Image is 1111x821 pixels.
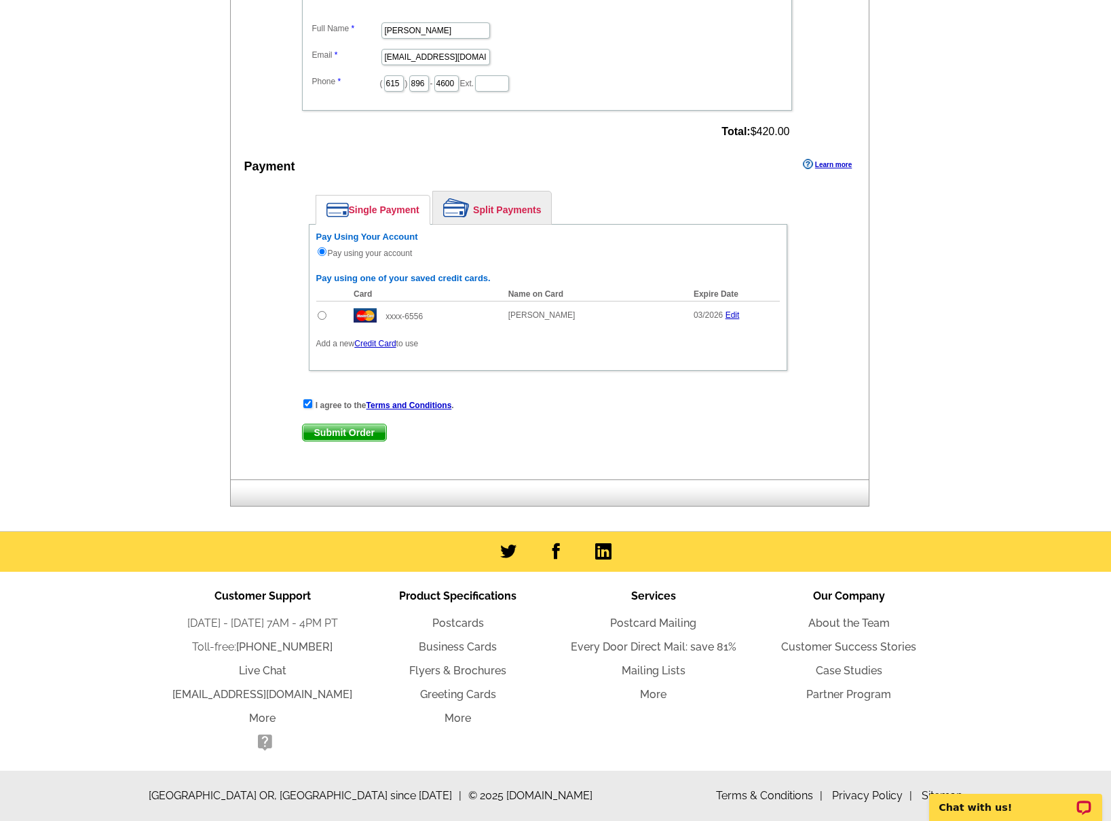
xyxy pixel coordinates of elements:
[813,589,885,602] span: Our Company
[312,49,380,61] label: Email
[468,788,592,804] span: © 2025 [DOMAIN_NAME]
[399,589,516,602] span: Product Specifications
[236,640,333,653] a: [PHONE_NUMBER]
[816,664,882,677] a: Case Studies
[316,401,454,410] strong: I agree to the .
[803,159,852,170] a: Learn more
[808,617,890,630] a: About the Team
[354,339,396,348] a: Credit Card
[631,589,676,602] span: Services
[640,688,666,701] a: More
[445,712,471,725] a: More
[316,232,780,259] div: Pay using your account
[303,424,386,441] span: Submit Order
[432,617,484,630] a: Postcards
[165,639,360,655] li: Toll-free:
[721,126,750,137] strong: Total:
[312,75,380,88] label: Phone
[172,688,352,701] a: [EMAIL_ADDRESS][DOMAIN_NAME]
[694,310,723,320] span: 03/2026
[622,664,685,677] a: Mailing Lists
[249,712,276,725] a: More
[726,310,740,320] a: Edit
[508,310,576,320] span: [PERSON_NAME]
[687,287,780,302] th: Expire Date
[781,640,916,653] a: Customer Success Stories
[326,202,349,217] img: single-payment.png
[443,198,470,217] img: split-payment.png
[385,312,423,321] span: xxxx-6556
[316,196,430,224] a: Single Payment
[502,287,687,302] th: Name on Card
[316,232,780,242] h6: Pay Using Your Account
[316,337,780,350] p: Add a new to use
[239,664,286,677] a: Live Chat
[420,688,496,701] a: Greeting Cards
[312,22,380,35] label: Full Name
[806,688,891,701] a: Partner Program
[409,664,506,677] a: Flyers & Brochures
[354,308,377,323] img: mast.gif
[716,789,823,802] a: Terms & Conditions
[419,640,497,653] a: Business Cards
[244,158,295,176] div: Payment
[610,617,696,630] a: Postcard Mailing
[347,287,502,302] th: Card
[316,273,780,284] h6: Pay using one of your saved credit cards.
[214,589,311,602] span: Customer Support
[571,640,736,653] a: Every Door Direct Mail: save 81%
[149,788,462,804] span: [GEOGRAPHIC_DATA] OR, [GEOGRAPHIC_DATA] since [DATE]
[832,789,912,802] a: Privacy Policy
[433,191,551,224] a: Split Payments
[165,615,360,632] li: [DATE] - [DATE] 7AM - 4PM PT
[309,72,785,93] dd: ( ) - Ext.
[366,401,452,410] a: Terms and Conditions
[721,126,789,138] span: $420.00
[920,778,1111,821] iframe: LiveChat chat widget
